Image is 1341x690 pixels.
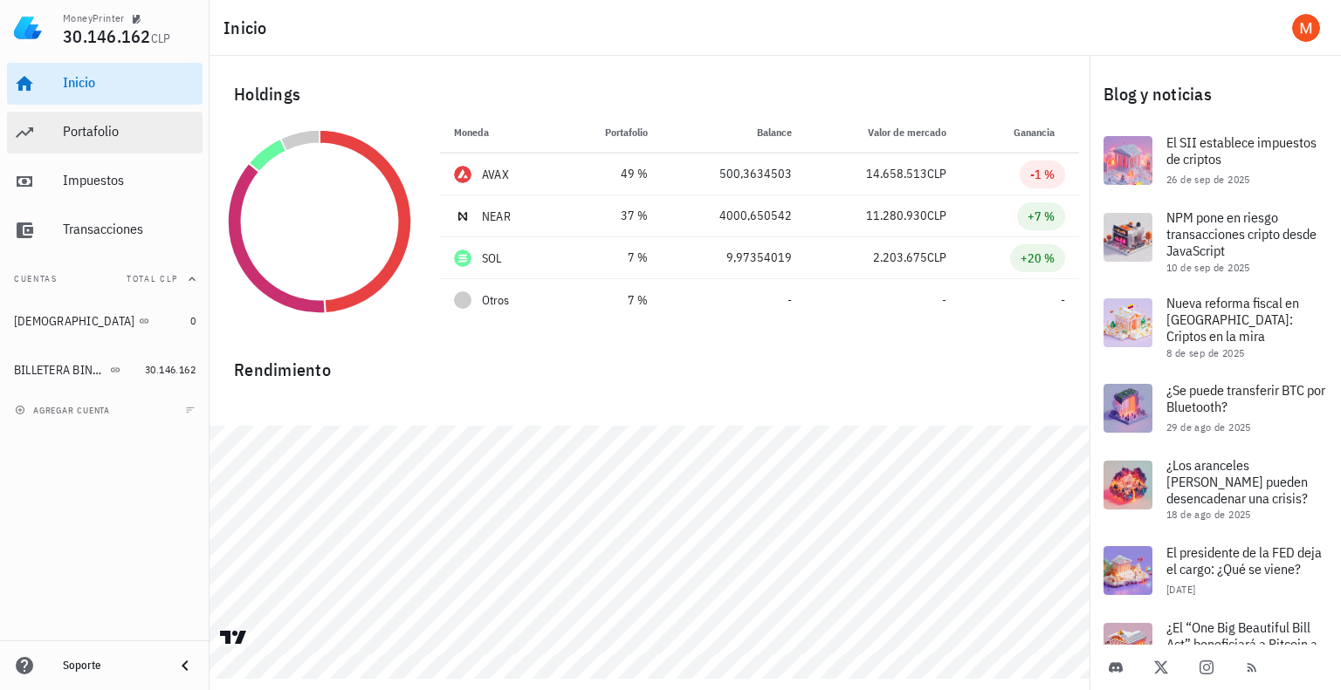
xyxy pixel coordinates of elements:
[1292,14,1320,42] div: avatar
[1090,199,1341,284] a: NPM pone en riesgo transacciones cripto desde JavaScript 10 de sep de 2025
[14,314,135,329] div: [DEMOGRAPHIC_DATA]
[223,14,274,42] h1: Inicio
[1090,284,1341,370] a: Nueva reforma fiscal en [GEOGRAPHIC_DATA]: Criptos en la mira 8 de sep de 2025
[1166,346,1244,359] span: 8 de sep de 2025
[1090,66,1341,122] div: Blog y noticias
[63,172,196,188] div: Impuestos
[676,207,791,225] div: 4000,650542
[151,31,171,46] span: CLP
[1030,166,1055,183] div: -1 %
[7,63,203,105] a: Inicio
[63,659,161,673] div: Soporte
[676,249,791,267] div: 9,97354019
[63,123,196,140] div: Portafolio
[482,291,509,310] span: Otros
[1166,381,1325,415] span: ¿Se puede transferir BTC por Bluetooth?
[1166,420,1251,434] span: 29 de ago de 2025
[482,166,509,183] div: AVAX
[7,349,203,391] a: BILLETERA BINANCE 30.146.162
[7,300,203,342] a: [DEMOGRAPHIC_DATA] 0
[866,208,927,223] span: 11.280.930
[145,363,196,376] span: 30.146.162
[454,166,471,183] div: AVAX-icon
[1061,292,1065,308] span: -
[575,249,649,267] div: 7 %
[806,112,960,154] th: Valor de mercado
[482,208,511,225] div: NEAR
[440,112,561,154] th: Moneda
[873,249,927,265] span: 2.203.675
[787,292,792,308] span: -
[18,405,110,416] span: agregar cuenta
[1021,249,1055,267] div: +20 %
[220,66,1079,122] div: Holdings
[1166,294,1299,345] span: Nueva reforma fiscal en [GEOGRAPHIC_DATA]: Criptos en la mira
[190,314,196,327] span: 0
[454,208,471,225] div: NEAR-icon
[1090,122,1341,199] a: El SII establece impuestos de criptos 26 de sep de 2025
[63,74,196,91] div: Inicio
[63,11,125,25] div: MoneyPrinter
[14,14,42,42] img: LedgiFi
[927,166,946,181] span: CLP
[866,166,927,181] span: 14.658.513
[1166,173,1250,186] span: 26 de sep de 2025
[10,401,118,419] button: agregar cuenta
[218,629,249,646] a: Charting by TradingView
[575,207,649,225] div: 37 %
[1166,543,1322,577] span: El presidente de la FED deja el cargo: ¿Qué se viene?
[1166,583,1195,596] span: [DATE]
[676,165,791,183] div: 500,3634503
[1166,133,1317,167] span: El SII establece impuestos de criptos
[127,273,178,284] span: Total CLP
[927,249,946,265] span: CLP
[1166,208,1317,259] span: NPM pone en riesgo transacciones cripto desde JavaScript
[1090,447,1341,532] a: ¿Los aranceles [PERSON_NAME] pueden desencadenar una crisis? 18 de ago de 2025
[662,112,805,154] th: Balance
[927,208,946,223] span: CLP
[7,258,203,300] button: CuentasTotal CLP
[220,342,1079,384] div: Rendimiento
[14,363,107,378] div: BILLETERA BINANCE
[454,249,471,267] div: SOL-icon
[575,165,649,183] div: 49 %
[482,249,502,267] div: SOL
[1166,261,1250,274] span: 10 de sep de 2025
[1014,126,1065,139] span: Ganancia
[561,112,663,154] th: Portafolio
[1090,370,1341,447] a: ¿Se puede transferir BTC por Bluetooth? 29 de ago de 2025
[575,291,649,310] div: 7 %
[942,292,946,308] span: -
[7,112,203,154] a: Portafolio
[63,221,196,237] div: Transacciones
[7,161,203,202] a: Impuestos
[1166,508,1251,521] span: 18 de ago de 2025
[1090,532,1341,609] a: El presidente de la FED deja el cargo: ¿Qué se viene? [DATE]
[7,209,203,251] a: Transacciones
[1028,208,1055,225] div: +7 %
[63,24,151,48] span: 30.146.162
[1166,456,1308,507] span: ¿Los aranceles [PERSON_NAME] pueden desencadenar una crisis?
